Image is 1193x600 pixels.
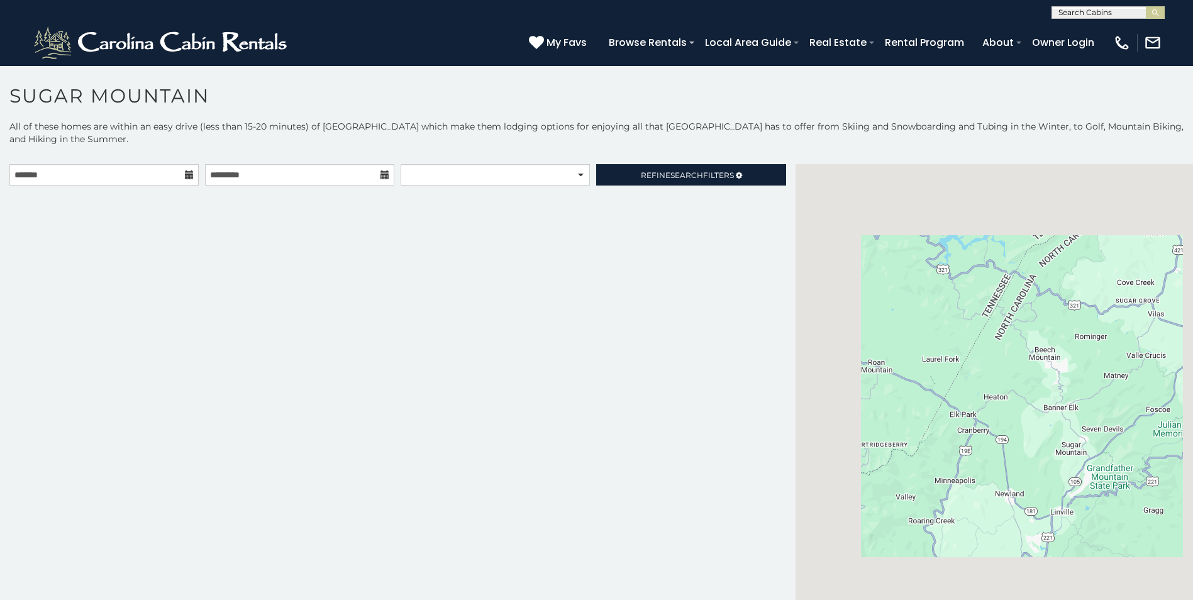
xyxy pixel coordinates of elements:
[803,31,873,53] a: Real Estate
[699,31,797,53] a: Local Area Guide
[529,35,590,51] a: My Favs
[670,170,703,180] span: Search
[1113,34,1131,52] img: phone-regular-white.png
[1026,31,1101,53] a: Owner Login
[31,24,292,62] img: White-1-2.png
[596,164,785,186] a: RefineSearchFilters
[641,170,734,180] span: Refine Filters
[547,35,587,50] span: My Favs
[976,31,1020,53] a: About
[879,31,970,53] a: Rental Program
[1144,34,1162,52] img: mail-regular-white.png
[602,31,693,53] a: Browse Rentals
